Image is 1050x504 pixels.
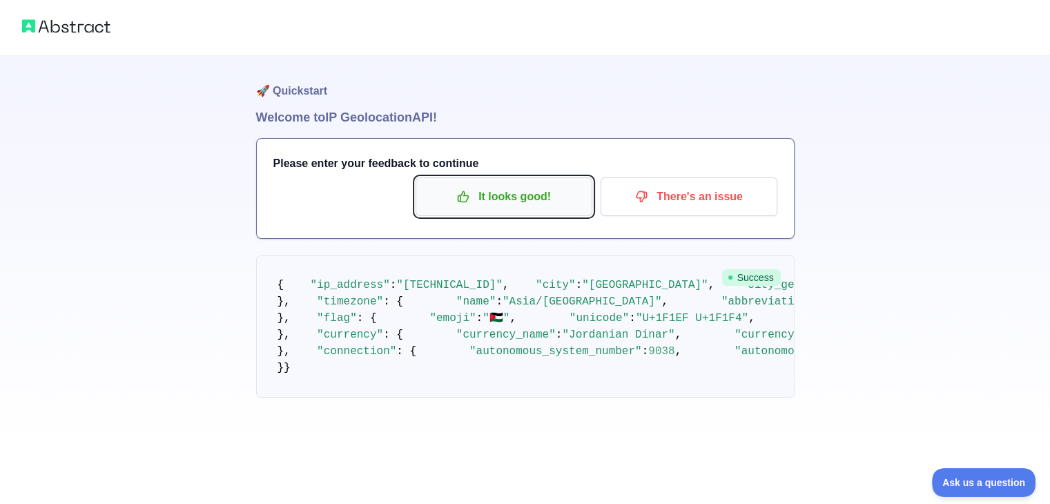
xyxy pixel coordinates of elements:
[509,312,516,324] span: ,
[636,312,748,324] span: "U+1F1EF U+1F1F4"
[256,108,795,127] h1: Welcome to IP Geolocation API!
[722,269,781,286] span: Success
[311,279,390,291] span: "ip_address"
[735,345,946,358] span: "autonomous_system_organization"
[456,295,496,308] span: "name"
[390,279,397,291] span: :
[556,329,563,341] span: :
[496,295,503,308] span: :
[536,279,576,291] span: "city"
[601,177,777,216] button: There's an issue
[22,17,110,36] img: Abstract logo
[629,312,636,324] span: :
[503,295,661,308] span: "Asia/[GEOGRAPHIC_DATA]"
[611,185,767,209] p: There's an issue
[570,312,629,324] span: "unicode"
[396,279,503,291] span: "[TECHNICAL_ID]"
[582,279,708,291] span: "[GEOGRAPHIC_DATA]"
[469,345,642,358] span: "autonomous_system_number"
[317,329,383,341] span: "currency"
[661,295,668,308] span: ,
[273,155,777,172] h3: Please enter your feedback to continue
[708,279,715,291] span: ,
[748,312,755,324] span: ,
[483,312,509,324] span: "🇯🇴"
[576,279,583,291] span: :
[642,345,649,358] span: :
[429,312,476,324] span: "emoji"
[735,329,834,341] span: "currency_code"
[357,312,377,324] span: : {
[383,329,403,341] span: : {
[317,312,357,324] span: "flag"
[476,312,483,324] span: :
[675,345,682,358] span: ,
[932,468,1036,497] iframe: Toggle Customer Support
[396,345,416,358] span: : {
[648,345,674,358] span: 9038
[416,177,592,216] button: It looks good!
[317,295,383,308] span: "timezone"
[383,295,403,308] span: : {
[426,185,582,209] p: It looks good!
[256,55,795,108] h1: 🚀 Quickstart
[675,329,682,341] span: ,
[721,295,814,308] span: "abbreviation"
[456,329,556,341] span: "currency_name"
[503,279,509,291] span: ,
[562,329,674,341] span: "Jordanian Dinar"
[278,279,284,291] span: {
[317,345,396,358] span: "connection"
